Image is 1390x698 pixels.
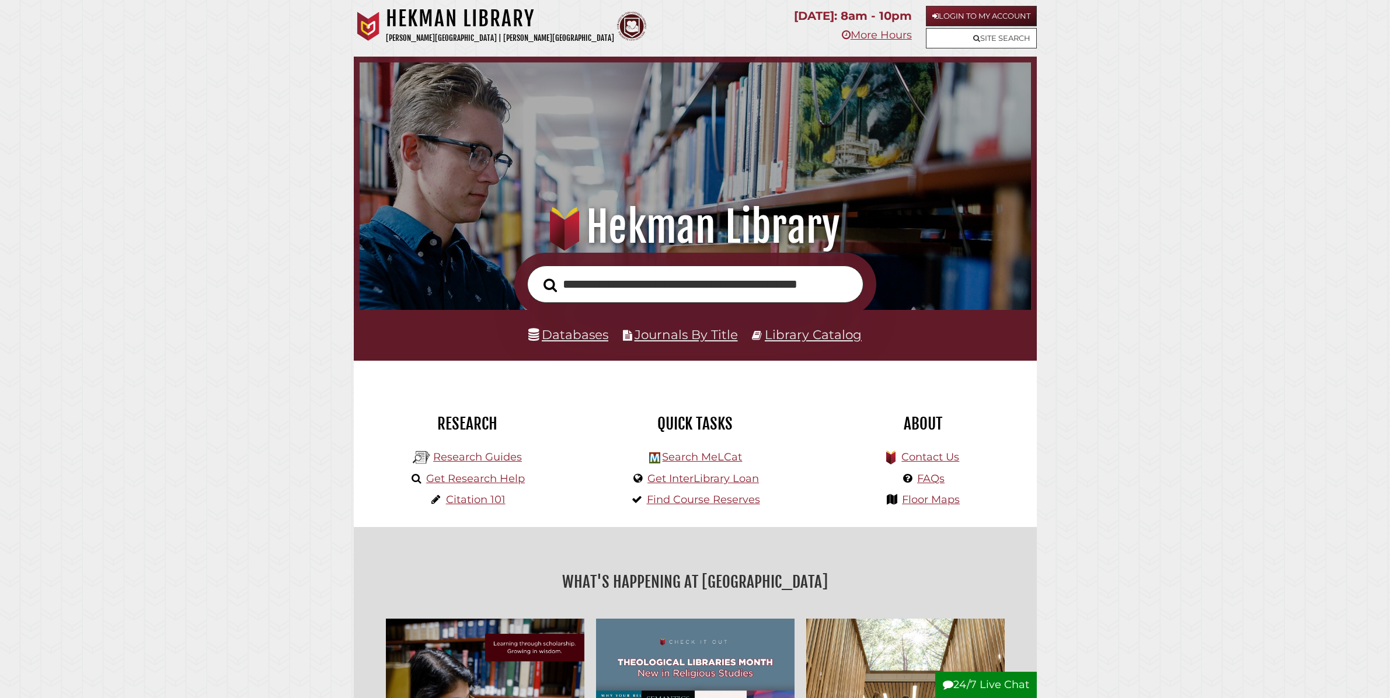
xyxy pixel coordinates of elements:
[528,327,608,342] a: Databases
[818,414,1028,434] h2: About
[426,472,525,485] a: Get Research Help
[647,493,760,506] a: Find Course Reserves
[901,451,959,463] a: Contact Us
[765,327,862,342] a: Library Catalog
[363,568,1028,595] h2: What's Happening at [GEOGRAPHIC_DATA]
[590,414,800,434] h2: Quick Tasks
[617,12,646,41] img: Calvin Theological Seminary
[380,201,1010,253] h1: Hekman Library
[363,414,573,434] h2: Research
[662,451,742,463] a: Search MeLCat
[794,6,912,26] p: [DATE]: 8am - 10pm
[917,472,945,485] a: FAQs
[647,472,759,485] a: Get InterLibrary Loan
[354,12,383,41] img: Calvin University
[842,29,912,41] a: More Hours
[386,6,614,32] h1: Hekman Library
[926,28,1037,48] a: Site Search
[544,278,557,292] i: Search
[538,275,563,296] button: Search
[635,327,738,342] a: Journals By Title
[433,451,522,463] a: Research Guides
[413,449,430,466] img: Hekman Library Logo
[902,493,960,506] a: Floor Maps
[926,6,1037,26] a: Login to My Account
[446,493,506,506] a: Citation 101
[386,32,614,45] p: [PERSON_NAME][GEOGRAPHIC_DATA] | [PERSON_NAME][GEOGRAPHIC_DATA]
[649,452,660,463] img: Hekman Library Logo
